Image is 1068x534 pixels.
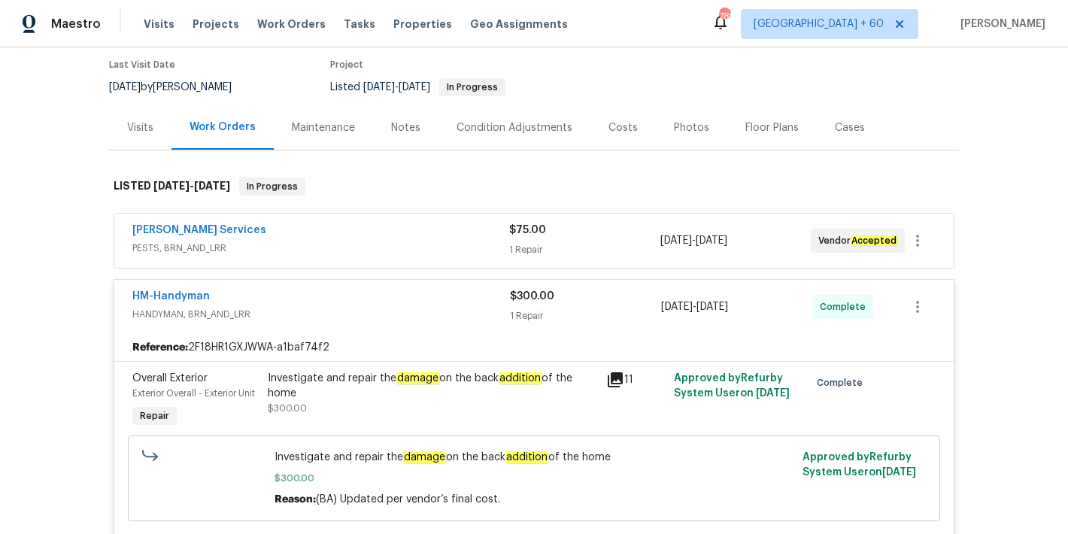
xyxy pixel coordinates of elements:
[134,408,175,423] span: Repair
[132,340,188,355] b: Reference:
[344,19,375,29] span: Tasks
[754,17,884,32] span: [GEOGRAPHIC_DATA] + 60
[268,404,307,413] span: $300.00
[363,82,430,93] span: -
[132,291,210,302] a: HM-Handyman
[745,120,799,135] div: Floor Plans
[109,82,141,93] span: [DATE]
[835,120,865,135] div: Cases
[505,451,548,463] em: addition
[509,242,660,257] div: 1 Repair
[292,120,355,135] div: Maintenance
[820,299,872,314] span: Complete
[661,302,693,312] span: [DATE]
[153,181,230,191] span: -
[606,371,665,389] div: 11
[399,82,430,93] span: [DATE]
[851,235,897,246] em: Accepted
[818,233,903,248] span: Vendor
[114,177,230,196] h6: LISTED
[127,120,153,135] div: Visits
[696,235,727,246] span: [DATE]
[109,78,250,96] div: by [PERSON_NAME]
[51,17,101,32] span: Maestro
[275,450,794,465] span: Investigate and repair the on the back of the home
[391,120,420,135] div: Notes
[275,494,316,505] span: Reason:
[674,373,790,399] span: Approved by Refurby System User on
[363,82,395,93] span: [DATE]
[144,17,174,32] span: Visits
[190,120,256,135] div: Work Orders
[756,388,790,399] span: [DATE]
[661,299,728,314] span: -
[241,179,304,194] span: In Progress
[499,372,542,384] em: addition
[719,9,730,24] div: 785
[441,83,504,92] span: In Progress
[114,334,954,361] div: 2F18HR1GXJWWA-a1baf74f2
[674,120,709,135] div: Photos
[696,302,728,312] span: [DATE]
[193,17,239,32] span: Projects
[882,467,916,478] span: [DATE]
[132,389,255,398] span: Exterior Overall - Exterior Unit
[660,235,692,246] span: [DATE]
[660,233,727,248] span: -
[608,120,638,135] div: Costs
[257,17,326,32] span: Work Orders
[403,451,446,463] em: damage
[330,82,505,93] span: Listed
[510,291,554,302] span: $300.00
[194,181,230,191] span: [DATE]
[316,494,500,505] span: (BA) Updated per vendor’s final cost.
[132,373,208,384] span: Overall Exterior
[109,162,959,211] div: LISTED [DATE]-[DATE]In Progress
[268,371,597,401] div: Investigate and repair the on the back of the home
[330,60,363,69] span: Project
[393,17,452,32] span: Properties
[132,225,266,235] a: [PERSON_NAME] Services
[275,471,794,486] span: $300.00
[109,60,175,69] span: Last Visit Date
[470,17,568,32] span: Geo Assignments
[510,308,661,323] div: 1 Repair
[132,307,510,322] span: HANDYMAN, BRN_AND_LRR
[817,375,869,390] span: Complete
[457,120,572,135] div: Condition Adjustments
[132,241,509,256] span: PESTS, BRN_AND_LRR
[509,225,546,235] span: $75.00
[954,17,1045,32] span: [PERSON_NAME]
[153,181,190,191] span: [DATE]
[396,372,439,384] em: damage
[803,452,916,478] span: Approved by Refurby System User on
